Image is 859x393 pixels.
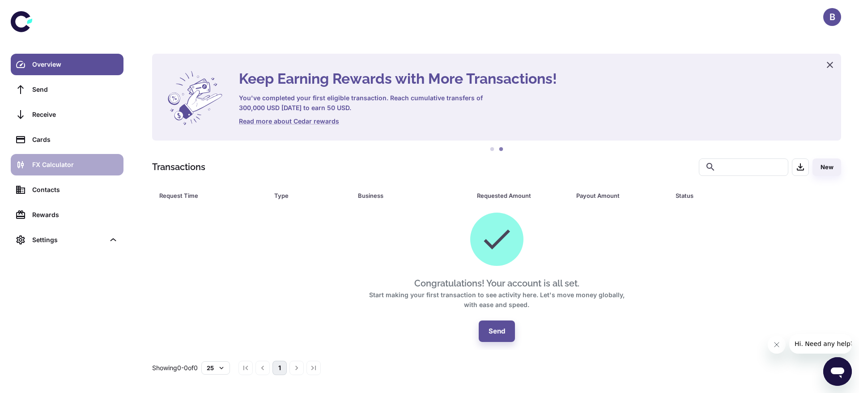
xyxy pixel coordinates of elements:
[274,189,335,202] div: Type
[272,361,287,375] button: page 1
[159,189,252,202] div: Request Time
[414,277,579,290] h5: Congratulations! Your account is all set.
[239,68,830,90] h4: Keep Earning Rewards with More Transactions!
[497,145,506,154] button: 2
[32,235,105,245] div: Settings
[32,110,118,120] div: Receive
[362,290,631,310] h6: Start making your first transaction to see activity here. Let's move money globally, with ease an...
[11,179,123,201] a: Contacts
[152,160,205,174] h1: Transactions
[5,6,64,13] span: Hi. Need any help?
[32,60,118,69] div: Overview
[237,361,322,375] nav: pagination navigation
[239,93,485,113] h6: You've completed your first eligible transaction. Reach cumulative transfers of 300,000 USD [DATE...
[768,336,786,354] iframe: Close message
[11,204,123,226] a: Rewards
[676,189,804,202] span: Status
[576,189,665,202] span: Payout Amount
[274,189,347,202] span: Type
[32,85,118,94] div: Send
[239,116,830,126] a: Read more about Cedar rewards
[576,189,653,202] div: Payout Amount
[11,154,123,175] a: FX Calculator
[32,135,118,145] div: Cards
[789,334,852,354] iframe: Message from company
[477,189,566,202] span: Requested Amount
[823,8,841,26] button: B
[152,363,198,373] p: Showing 0-0 of 0
[676,189,792,202] div: Status
[32,185,118,195] div: Contacts
[11,54,123,75] a: Overview
[11,104,123,125] a: Receive
[201,361,230,375] button: 25
[812,158,841,176] button: New
[477,189,554,202] div: Requested Amount
[32,160,118,170] div: FX Calculator
[11,79,123,100] a: Send
[159,189,264,202] span: Request Time
[488,145,497,154] button: 1
[823,357,852,386] iframe: Button to launch messaging window
[479,320,515,342] button: Send
[32,210,118,220] div: Rewards
[11,129,123,150] a: Cards
[11,229,123,251] div: Settings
